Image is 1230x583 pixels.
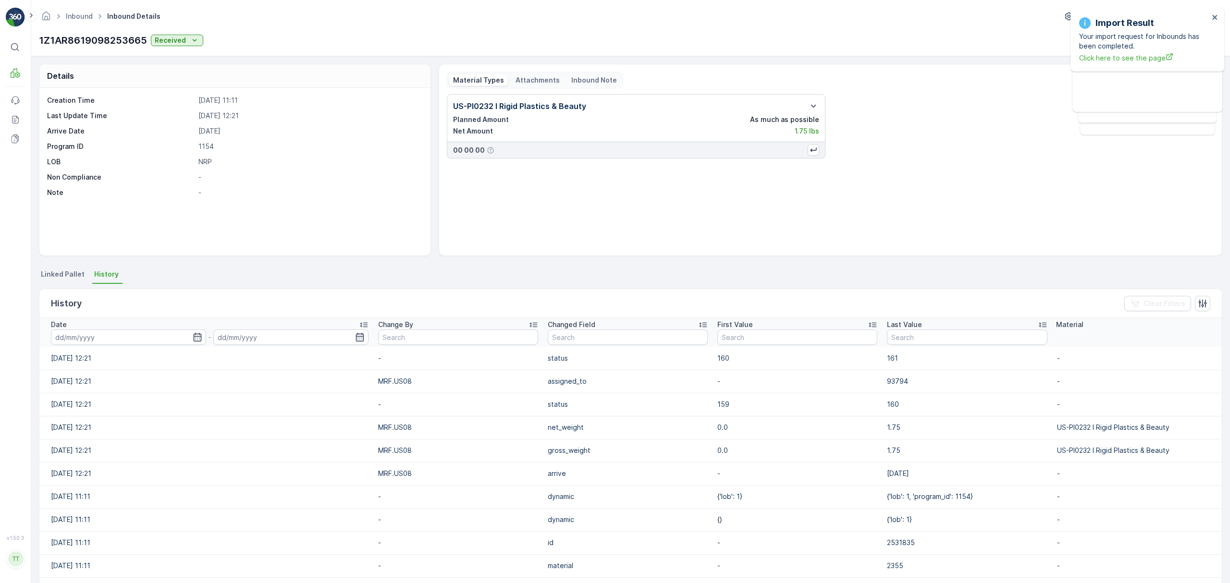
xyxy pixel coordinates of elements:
td: [DATE] 12:21 [39,370,373,393]
p: - [1057,538,1210,547]
p: [DATE] [198,126,420,136]
p: - [1057,377,1210,386]
p: - [1057,353,1210,363]
input: Search [717,329,877,345]
p: gross_weight [548,446,708,455]
p: 1.75 [887,446,1047,455]
p: Changed Field [548,320,595,329]
p: LOB [47,157,195,167]
p: - [1057,515,1210,524]
p: - [1057,561,1210,571]
p: Non Compliance [47,172,195,182]
p: Creation Time [47,96,195,105]
p: US-PI0232 I Rigid Plastics & Beauty [453,100,586,112]
p: Material [1056,320,1083,329]
p: {'lob': 1, 'program_id': 1154} [887,492,1047,501]
p: - [1057,492,1210,501]
p: dynamic [548,492,708,501]
p: Program ID [47,142,195,151]
p: 159 [717,400,877,409]
p: First Value [717,320,753,329]
p: MRF.US08 [378,377,538,386]
p: 00 00 00 [453,146,485,155]
p: MRF.US08 [378,423,538,432]
p: 1.75 lbs [795,126,819,136]
p: 0.0 [717,446,877,455]
p: 0.0 [717,423,877,432]
p: net_weight [548,423,708,432]
p: Arrive Date [47,126,195,136]
span: History [94,269,119,279]
p: MRF.US08 [378,446,538,455]
p: 1.75 [887,423,1047,432]
p: [DATE] 11:11 [198,96,420,105]
td: - [373,554,543,577]
p: Net Amount [453,126,493,136]
input: dd/mm/yyyy [213,329,369,345]
p: Planned Amount [453,115,509,124]
a: Homepage [41,14,51,23]
span: Inbound Details [105,12,162,21]
span: Linked Pallet [41,269,85,279]
p: Note [47,188,195,197]
p: {} [717,515,877,524]
p: {'lob': 1} [717,492,877,501]
input: dd/mm/yyyy [51,329,206,345]
p: 1154 [198,142,420,151]
td: [DATE] 11:11 [39,508,373,531]
td: [DATE] 11:11 [39,485,373,508]
td: - [713,462,882,485]
td: [DATE] 12:21 [39,416,373,439]
p: - [1057,400,1210,409]
p: - [1057,469,1210,478]
p: 160 [887,400,1047,409]
td: - [373,347,543,370]
button: TT [6,543,25,575]
p: 2355 [887,561,1047,571]
p: Details [47,70,74,82]
p: 2531835 [887,538,1047,547]
td: [DATE] 11:11 [39,554,373,577]
p: id [548,538,708,547]
p: Clear Filters [1144,299,1185,308]
button: Clear Filters [1124,296,1191,311]
p: Attachments [516,75,560,85]
div: Help Tooltip Icon [487,146,494,154]
p: NRP [198,157,420,167]
button: Received [151,35,203,46]
p: US-PI0232 I Rigid Plastics & Beauty [1057,446,1210,455]
p: status [548,353,708,363]
p: History [51,297,82,310]
p: arrive [548,469,708,478]
p: material [548,561,708,571]
td: - [373,393,543,416]
a: Click here to see the page [1079,53,1209,63]
p: As much as possible [750,115,819,124]
p: - [198,172,420,182]
input: Search [378,329,538,345]
p: Material Types [453,75,504,85]
a: Inbound [66,12,93,20]
p: - [208,331,211,343]
p: Last Update Time [47,111,195,121]
td: [DATE] 11:11 [39,531,373,554]
td: - [713,370,882,393]
p: MRF.US08 [378,469,538,478]
p: US-PI0232 I Rigid Plastics & Beauty [1057,423,1210,432]
input: Search [887,329,1047,345]
p: Inbound Note [571,75,617,85]
p: 1Z1AR8619098253665 [39,33,147,48]
button: close [1212,13,1218,23]
td: [DATE] 12:21 [39,462,373,485]
td: - [373,508,543,531]
span: v 1.50.3 [6,535,25,541]
td: - [373,531,543,554]
p: Received [155,36,186,45]
p: 160 [717,353,877,363]
p: [DATE] [887,469,1047,478]
img: logo [6,8,25,27]
p: Change By [378,320,413,329]
input: Search [548,329,708,345]
p: [DATE] 12:21 [198,111,420,121]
